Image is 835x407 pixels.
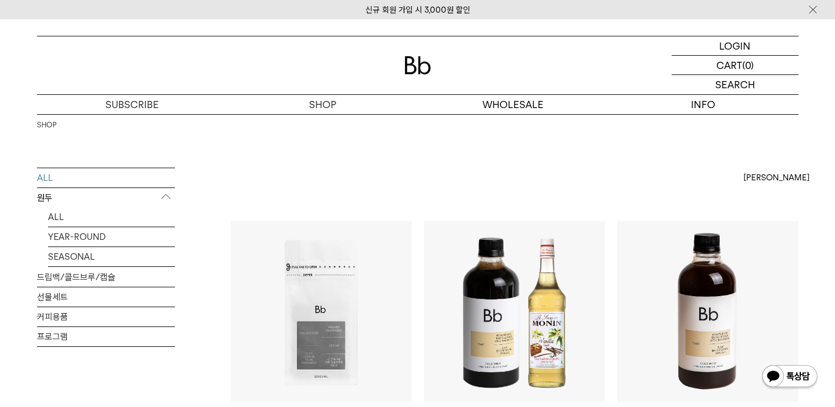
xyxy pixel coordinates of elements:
a: 드립백/콜드브루/캡슐 [37,267,175,287]
span: [PERSON_NAME] [743,171,810,184]
a: 커피용품 [37,307,175,326]
img: 토스트 콜드브루 x 바닐라 시럽 세트 [424,221,605,402]
p: (0) [742,56,754,74]
img: 카카오톡 채널 1:1 채팅 버튼 [761,364,818,390]
a: LOGIN [672,36,799,56]
a: 신규 회원 가입 시 3,000원 할인 [365,5,470,15]
a: CART (0) [672,56,799,75]
img: 산 안토니오: 게이샤 [231,221,412,402]
p: INFO [608,95,799,114]
a: 선물세트 [37,287,175,307]
p: WHOLESALE [418,95,608,114]
p: CART [716,56,742,74]
a: SEASONAL [48,247,175,266]
a: SUBSCRIBE [37,95,227,114]
img: 토스트 콜드브루 500ml [617,221,798,402]
a: 프로그램 [37,327,175,346]
p: LOGIN [719,36,751,55]
a: ALL [48,207,175,227]
a: SHOP [227,95,418,114]
a: ALL [37,168,175,188]
a: SHOP [37,120,56,131]
a: YEAR-ROUND [48,227,175,247]
p: 원두 [37,188,175,208]
img: 로고 [405,56,431,74]
p: SEARCH [715,75,755,94]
